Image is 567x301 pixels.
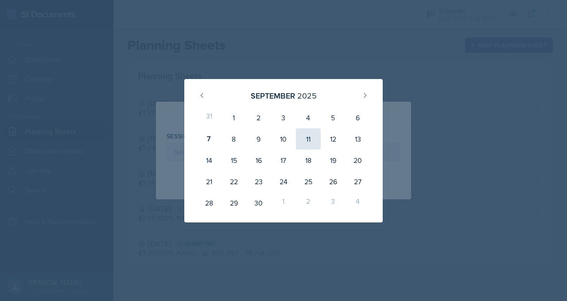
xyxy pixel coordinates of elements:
[321,107,346,128] div: 5
[271,171,296,192] div: 24
[271,150,296,171] div: 17
[321,150,346,171] div: 19
[246,150,271,171] div: 16
[221,107,246,128] div: 1
[321,128,346,150] div: 12
[296,107,321,128] div: 4
[346,150,370,171] div: 20
[296,171,321,192] div: 25
[346,192,370,214] div: 4
[197,192,221,214] div: 28
[246,171,271,192] div: 23
[296,128,321,150] div: 11
[271,107,296,128] div: 3
[221,150,246,171] div: 15
[197,150,221,171] div: 14
[197,171,221,192] div: 21
[346,128,370,150] div: 13
[251,90,295,102] div: September
[221,128,246,150] div: 8
[246,192,271,214] div: 30
[246,128,271,150] div: 9
[197,128,221,150] div: 7
[271,128,296,150] div: 10
[221,171,246,192] div: 22
[321,171,346,192] div: 26
[296,192,321,214] div: 2
[246,107,271,128] div: 2
[221,192,246,214] div: 29
[321,192,346,214] div: 3
[296,150,321,171] div: 18
[346,171,370,192] div: 27
[271,192,296,214] div: 1
[297,90,317,102] div: 2025
[197,107,221,128] div: 31
[346,107,370,128] div: 6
